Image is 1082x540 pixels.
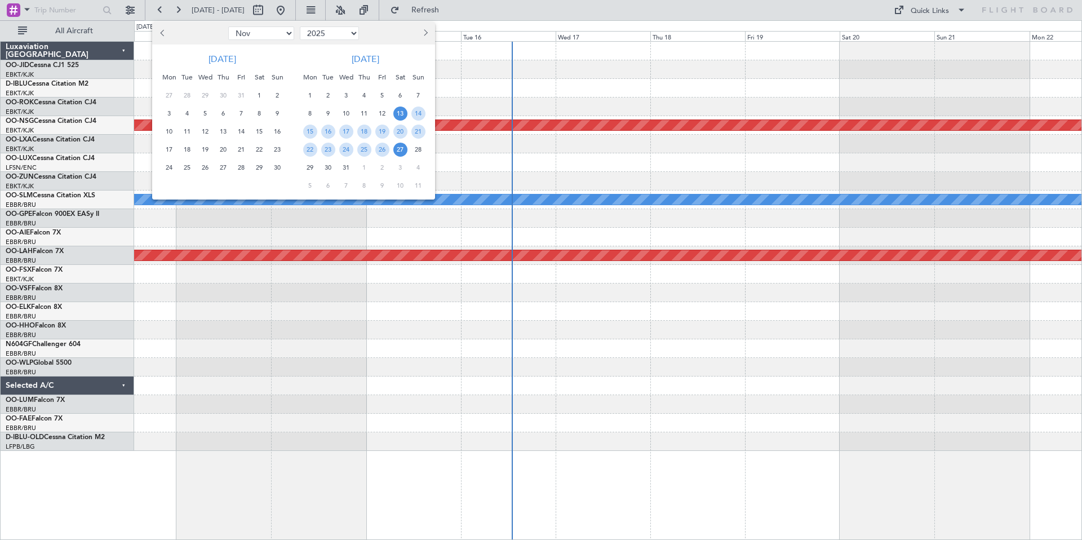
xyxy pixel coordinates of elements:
[337,86,355,104] div: 3-12-2025
[391,158,409,176] div: 3-1-2026
[252,88,267,103] span: 1
[180,88,194,103] span: 28
[301,86,319,104] div: 1-12-2025
[232,86,250,104] div: 31-10-2025
[337,140,355,158] div: 24-12-2025
[301,140,319,158] div: 22-12-2025
[301,176,319,194] div: 5-1-2026
[301,68,319,86] div: Mon
[178,122,196,140] div: 11-11-2025
[234,125,249,139] span: 14
[160,86,178,104] div: 27-10-2025
[268,158,286,176] div: 30-11-2025
[319,158,337,176] div: 30-12-2025
[409,122,427,140] div: 21-12-2025
[355,122,373,140] div: 18-12-2025
[393,88,407,103] span: 6
[357,179,371,193] span: 8
[270,161,285,175] span: 30
[409,68,427,86] div: Sun
[232,122,250,140] div: 14-11-2025
[162,107,176,121] span: 3
[268,68,286,86] div: Sun
[321,125,335,139] span: 16
[357,161,371,175] span: 1
[391,86,409,104] div: 6-12-2025
[373,86,391,104] div: 5-12-2025
[250,86,268,104] div: 1-11-2025
[319,104,337,122] div: 9-12-2025
[180,161,194,175] span: 25
[391,140,409,158] div: 27-12-2025
[198,125,212,139] span: 12
[178,68,196,86] div: Tue
[357,143,371,157] span: 25
[198,161,212,175] span: 26
[252,107,267,121] span: 8
[321,107,335,121] span: 9
[337,68,355,86] div: Wed
[409,176,427,194] div: 11-1-2026
[393,143,407,157] span: 27
[216,125,230,139] span: 13
[375,143,389,157] span: 26
[216,143,230,157] span: 20
[355,86,373,104] div: 4-12-2025
[214,158,232,176] div: 27-11-2025
[160,140,178,158] div: 17-11-2025
[178,140,196,158] div: 18-11-2025
[337,176,355,194] div: 7-1-2026
[180,107,194,121] span: 4
[373,158,391,176] div: 2-1-2026
[301,158,319,176] div: 29-12-2025
[321,88,335,103] span: 2
[234,107,249,121] span: 7
[216,88,230,103] span: 30
[411,107,425,121] span: 14
[160,104,178,122] div: 3-11-2025
[180,125,194,139] span: 11
[339,143,353,157] span: 24
[391,176,409,194] div: 10-1-2026
[160,158,178,176] div: 24-11-2025
[373,122,391,140] div: 19-12-2025
[216,107,230,121] span: 6
[303,143,317,157] span: 22
[409,158,427,176] div: 4-1-2026
[319,68,337,86] div: Tue
[301,104,319,122] div: 8-12-2025
[234,143,249,157] span: 21
[196,140,214,158] div: 19-11-2025
[391,68,409,86] div: Sat
[300,26,359,40] select: Select year
[214,68,232,86] div: Thu
[268,140,286,158] div: 23-11-2025
[270,125,285,139] span: 16
[373,176,391,194] div: 9-1-2026
[250,104,268,122] div: 8-11-2025
[411,161,425,175] span: 4
[411,125,425,139] span: 21
[250,122,268,140] div: 15-11-2025
[393,161,407,175] span: 3
[160,122,178,140] div: 10-11-2025
[337,104,355,122] div: 10-12-2025
[232,68,250,86] div: Fri
[198,88,212,103] span: 29
[303,161,317,175] span: 29
[321,161,335,175] span: 30
[252,125,267,139] span: 15
[198,107,212,121] span: 5
[373,104,391,122] div: 12-12-2025
[321,143,335,157] span: 23
[303,107,317,121] span: 8
[160,68,178,86] div: Mon
[178,86,196,104] div: 28-10-2025
[355,176,373,194] div: 8-1-2026
[373,140,391,158] div: 26-12-2025
[234,88,249,103] span: 31
[214,104,232,122] div: 6-11-2025
[375,107,389,121] span: 12
[339,107,353,121] span: 10
[419,24,431,42] button: Next month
